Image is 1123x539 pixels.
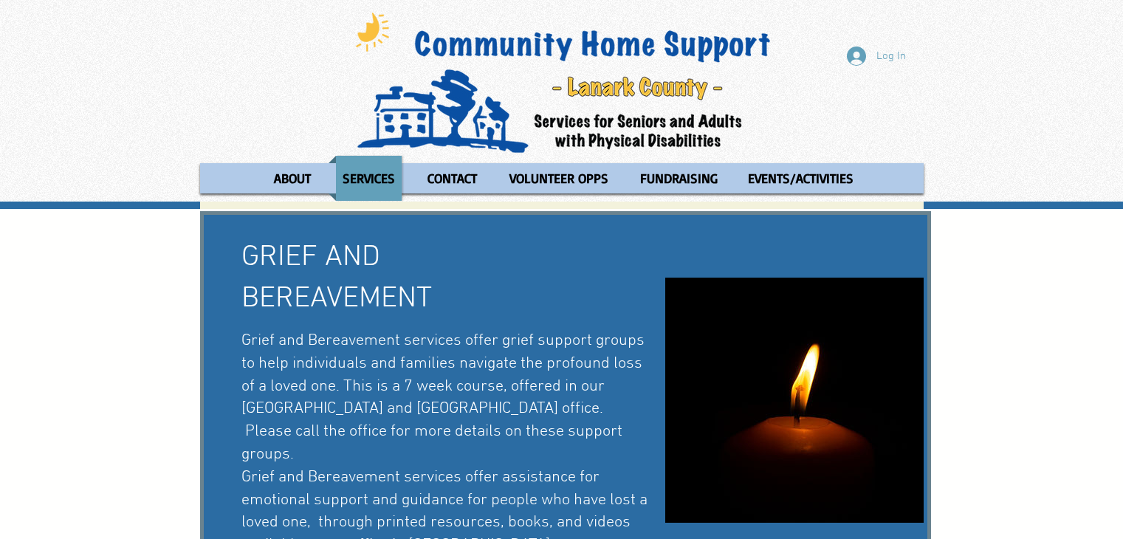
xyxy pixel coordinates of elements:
[336,156,402,201] p: SERVICES
[259,156,325,201] a: ABOUT
[200,156,924,201] nav: Site
[495,156,622,201] a: VOLUNTEER OPPS
[741,156,860,201] p: EVENTS/ACTIVITIES
[329,156,409,201] a: SERVICES
[626,156,730,201] a: FUNDRAISING
[837,42,916,70] button: Log In
[734,156,868,201] a: EVENTS/ACTIVITIES
[421,156,484,201] p: CONTACT
[503,156,615,201] p: VOLUNTEER OPPS
[413,156,492,201] a: CONTACT
[241,240,432,317] span: GRIEF AND BEREAVEMENT
[633,156,724,201] p: FUNDRAISING
[267,156,317,201] p: ABOUT
[871,49,911,64] span: Log In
